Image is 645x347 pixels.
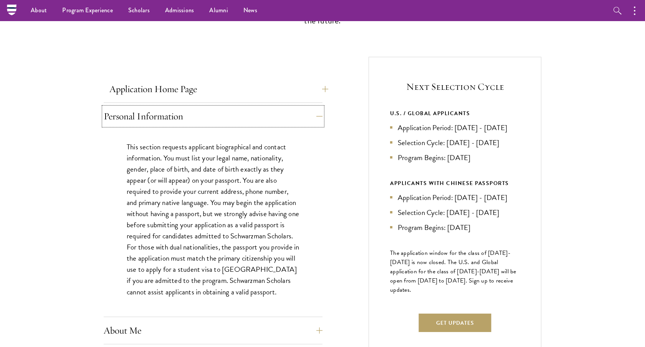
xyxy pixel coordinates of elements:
li: Application Period: [DATE] - [DATE] [390,122,520,133]
li: Program Begins: [DATE] [390,222,520,233]
button: Application Home Page [109,80,328,98]
span: The application window for the class of [DATE]-[DATE] is now closed. The U.S. and Global applicat... [390,248,516,294]
li: Selection Cycle: [DATE] - [DATE] [390,207,520,218]
div: U.S. / GLOBAL APPLICANTS [390,109,520,118]
li: Program Begins: [DATE] [390,152,520,163]
button: Personal Information [104,107,322,126]
h5: Next Selection Cycle [390,80,520,93]
p: This section requests applicant biographical and contact information. You must list your legal na... [127,141,299,297]
button: About Me [104,321,322,340]
li: Application Period: [DATE] - [DATE] [390,192,520,203]
button: Get Updates [419,314,491,332]
li: Selection Cycle: [DATE] - [DATE] [390,137,520,148]
div: APPLICANTS WITH CHINESE PASSPORTS [390,178,520,188]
